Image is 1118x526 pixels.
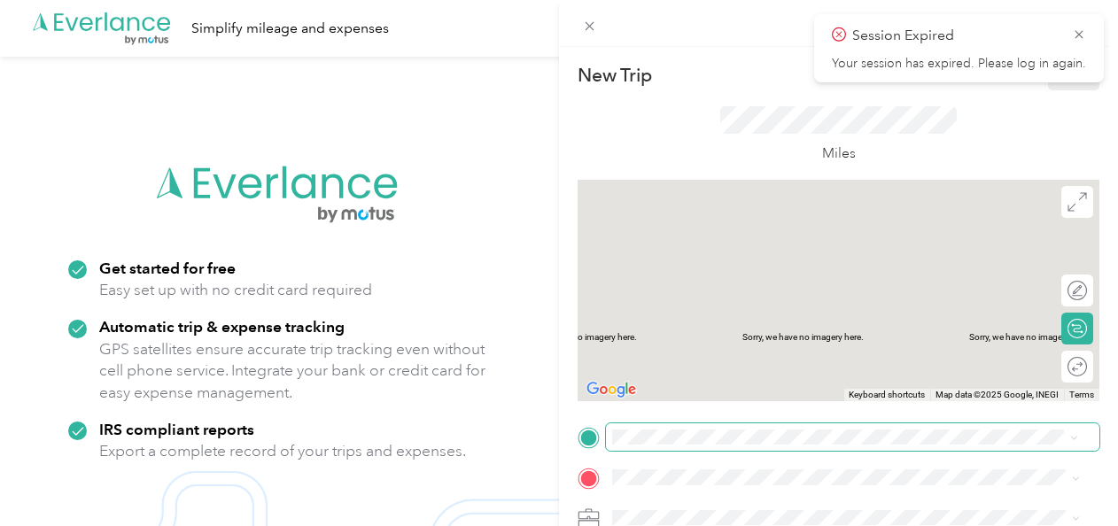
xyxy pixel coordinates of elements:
[832,56,1086,72] p: Your session has expired. Please log in again.
[822,143,856,165] p: Miles
[578,63,652,88] p: New Trip
[852,25,1060,47] p: Session Expired
[582,378,641,401] img: Google
[582,378,641,401] a: Open this area in Google Maps (opens a new window)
